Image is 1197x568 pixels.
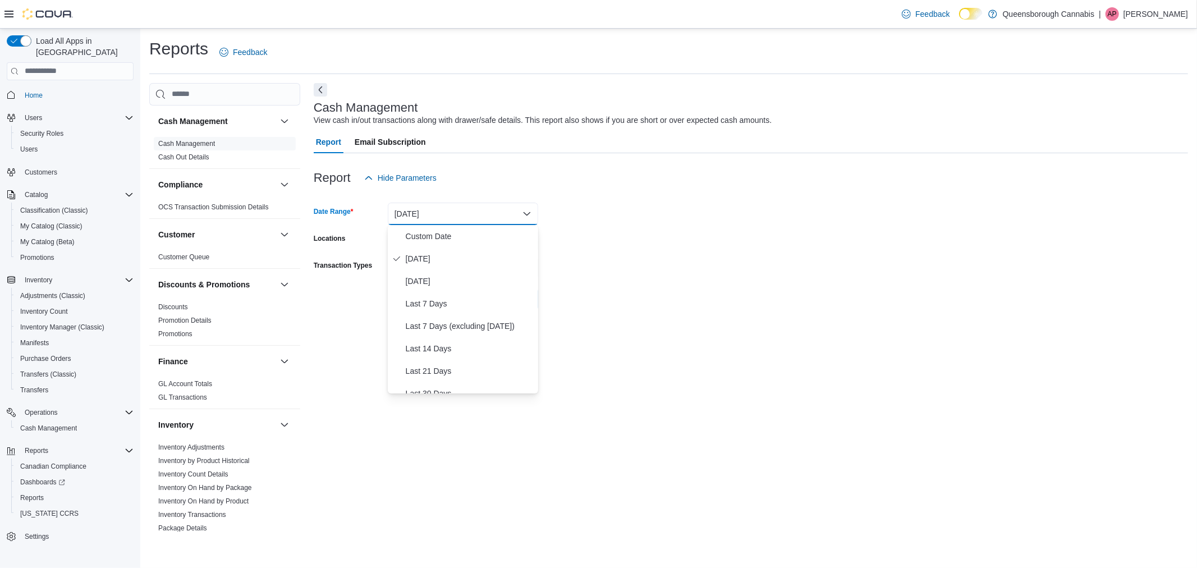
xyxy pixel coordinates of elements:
[11,506,138,521] button: [US_STATE] CCRS
[20,493,44,502] span: Reports
[378,172,437,184] span: Hide Parameters
[20,478,65,487] span: Dashboards
[314,114,772,126] div: View cash in/out transactions along with drawer/safe details. This report also shows if you are s...
[16,460,91,473] a: Canadian Compliance
[16,289,134,303] span: Adjustments (Classic)
[16,460,134,473] span: Canadian Compliance
[11,459,138,474] button: Canadian Compliance
[20,206,88,215] span: Classification (Classic)
[278,114,291,128] button: Cash Management
[16,422,81,435] a: Cash Management
[233,47,267,58] span: Feedback
[16,204,93,217] a: Classification (Classic)
[11,490,138,506] button: Reports
[158,116,228,127] h3: Cash Management
[16,305,72,318] a: Inventory Count
[158,443,224,452] span: Inventory Adjustments
[20,188,52,201] button: Catalog
[158,356,188,367] h3: Finance
[278,355,291,368] button: Finance
[158,524,207,532] a: Package Details
[20,129,63,138] span: Security Roles
[11,203,138,218] button: Classification (Classic)
[158,483,252,492] span: Inventory On Hand by Package
[158,443,224,451] a: Inventory Adjustments
[158,456,250,465] span: Inventory by Product Historical
[897,3,954,25] a: Feedback
[314,171,351,185] h3: Report
[16,383,134,397] span: Transfers
[314,234,346,243] label: Locations
[16,305,134,318] span: Inventory Count
[158,153,209,161] a: Cash Out Details
[158,356,276,367] button: Finance
[20,89,47,102] a: Home
[20,88,134,102] span: Home
[388,225,538,393] div: Select listbox
[158,316,212,325] span: Promotion Details
[2,272,138,288] button: Inventory
[20,529,134,543] span: Settings
[158,470,228,479] span: Inventory Count Details
[2,187,138,203] button: Catalog
[2,110,138,126] button: Users
[11,319,138,335] button: Inventory Manager (Classic)
[388,203,538,225] button: [DATE]
[1108,7,1117,21] span: AP
[278,278,291,291] button: Discounts & Promotions
[16,383,53,397] a: Transfers
[959,8,983,20] input: Dark Mode
[149,38,208,60] h1: Reports
[11,335,138,351] button: Manifests
[406,252,534,265] span: [DATE]
[158,229,276,240] button: Customer
[25,91,43,100] span: Home
[355,131,426,153] span: Email Subscription
[20,424,77,433] span: Cash Management
[16,475,134,489] span: Dashboards
[20,237,75,246] span: My Catalog (Beta)
[16,368,81,381] a: Transfers (Classic)
[314,83,327,97] button: Next
[11,141,138,157] button: Users
[2,528,138,544] button: Settings
[25,408,58,417] span: Operations
[16,475,70,489] a: Dashboards
[406,230,534,243] span: Custom Date
[20,307,68,316] span: Inventory Count
[25,276,52,285] span: Inventory
[314,101,418,114] h3: Cash Management
[11,218,138,234] button: My Catalog (Classic)
[20,188,134,201] span: Catalog
[16,289,90,303] a: Adjustments (Classic)
[158,393,207,401] a: GL Transactions
[11,474,138,490] a: Dashboards
[158,380,212,388] a: GL Account Totals
[16,507,83,520] a: [US_STATE] CCRS
[20,273,57,287] button: Inventory
[158,497,249,506] span: Inventory On Hand by Product
[158,524,207,533] span: Package Details
[158,329,192,338] span: Promotions
[20,222,82,231] span: My Catalog (Classic)
[20,111,134,125] span: Users
[20,111,47,125] button: Users
[2,405,138,420] button: Operations
[158,330,192,338] a: Promotions
[20,406,62,419] button: Operations
[1099,7,1101,21] p: |
[406,274,534,288] span: [DATE]
[158,203,269,211] a: OCS Transaction Submission Details
[158,140,215,148] a: Cash Management
[406,387,534,400] span: Last 30 Days
[20,530,53,543] a: Settings
[20,323,104,332] span: Inventory Manager (Classic)
[158,279,276,290] button: Discounts & Promotions
[20,253,54,262] span: Promotions
[278,228,291,241] button: Customer
[158,179,276,190] button: Compliance
[25,532,49,541] span: Settings
[16,352,76,365] a: Purchase Orders
[406,342,534,355] span: Last 14 Days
